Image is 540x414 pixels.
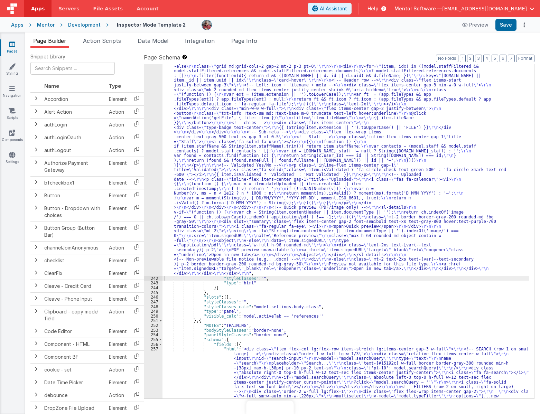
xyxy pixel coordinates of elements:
div: 256 [144,342,162,347]
button: 2 [467,55,474,62]
span: Mentor Software — [394,5,442,12]
td: Element [106,157,130,176]
td: Component BF [41,350,106,363]
td: Button - Dropdown with choices [41,202,106,222]
span: File Assets [93,5,123,12]
span: Page Info [231,37,257,44]
td: Component - HTML [41,338,106,350]
span: Action Scripts [83,37,121,44]
div: 244 [144,285,162,290]
td: Action [106,105,130,118]
td: Action [106,118,130,131]
div: Apps [11,21,24,28]
td: Action [106,131,130,144]
span: Page Builder [33,37,66,44]
td: Button Group (Button Bar) [41,222,106,241]
div: 251 [144,318,162,323]
td: ClearFix [41,267,106,280]
span: Name [44,83,59,89]
div: Mentor [37,21,55,28]
div: 243 [144,281,162,285]
button: 4 [483,55,490,62]
div: Development [68,21,101,28]
button: Format [516,55,534,62]
td: Action [106,144,130,157]
td: Element [106,350,130,363]
span: Page Schema [144,53,180,62]
button: 1 [460,55,466,62]
td: Action [106,241,130,254]
td: Accordion [41,93,106,106]
td: Element [106,189,130,202]
td: bfcheckbox1 [41,176,106,189]
td: Action [106,305,130,325]
td: Element [106,93,130,106]
td: Element [106,267,130,280]
td: Element [106,325,130,338]
button: Mentor Software — [EMAIL_ADDRESS][DOMAIN_NAME] [394,5,534,12]
td: Element [106,292,130,305]
div: 252 [144,323,162,328]
div: 245 [144,290,162,295]
span: Type [109,83,121,89]
button: 6 [500,55,506,62]
button: Save [495,19,516,31]
span: Snippet Library [30,53,65,60]
div: 247 [144,300,162,304]
button: No Folds [436,55,458,62]
td: Element [106,254,130,267]
span: Apps [31,5,45,12]
button: Preview [458,19,493,30]
td: checklist [41,254,106,267]
td: Button [41,189,106,202]
td: Cleave - Credit Card [41,280,106,292]
td: Action [106,363,130,376]
div: 255 [144,337,162,342]
div: 248 [144,304,162,309]
td: Code Editor [41,325,106,338]
button: 3 [475,55,482,62]
span: [EMAIL_ADDRESS][DOMAIN_NAME] [442,5,527,12]
h4: Inspector Mode Template 2 [117,22,186,27]
td: authLogout [41,144,106,157]
td: Element [106,376,130,389]
td: Element [106,280,130,292]
span: Data Model [138,37,168,44]
span: Servers [58,5,79,12]
td: Action [106,389,130,402]
div: 249 [144,309,162,314]
td: channelJoinAnonymous [41,241,106,254]
td: authLoginOauth [41,131,106,144]
span: Integration [185,37,215,44]
img: eba322066dbaa00baf42793ca2fab581 [202,20,212,30]
td: authLogin [41,118,106,131]
td: Authorize Payment Gateway [41,157,106,176]
button: AI Assistant [308,3,352,15]
div: 254 [144,332,162,337]
td: Date Time Picker [41,376,106,389]
td: Clipboard - copy model field [41,305,106,325]
td: Element [106,222,130,241]
div: 253 [144,328,162,333]
td: Alert Action [41,105,106,118]
span: Help [367,5,379,12]
td: Element [106,176,130,189]
button: 5 [492,55,498,62]
td: Cleave - Phone Input [41,292,106,305]
button: 7 [508,55,515,62]
td: cookie - set [41,363,106,376]
td: Element [106,202,130,222]
button: Options [519,20,529,30]
div: 250 [144,314,162,319]
span: AI Assistant [320,5,347,12]
input: Search Snippets ... [30,62,115,75]
div: 246 [144,295,162,300]
div: 242 [144,276,162,281]
td: debounce [41,389,106,402]
td: Element [106,338,130,350]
